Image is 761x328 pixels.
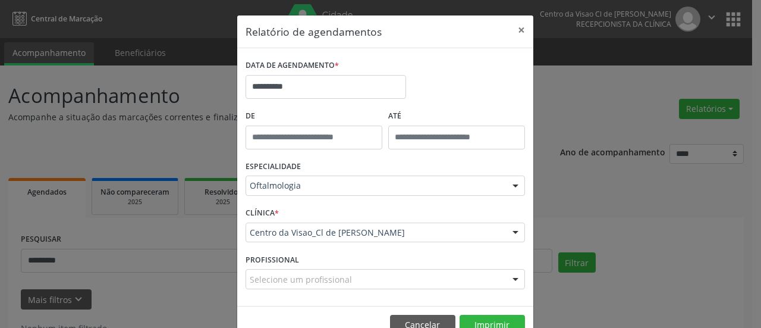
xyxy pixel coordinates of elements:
span: Selecione um profissional [250,273,352,286]
label: De [246,107,382,126]
label: ESPECIALIDADE [246,158,301,176]
button: Close [510,15,533,45]
span: Oftalmologia [250,180,501,192]
label: DATA DE AGENDAMENTO [246,57,339,75]
label: ATÉ [388,107,525,126]
label: CLÍNICA [246,204,279,223]
label: PROFISSIONAL [246,251,299,269]
span: Centro da Visao_Cl de [PERSON_NAME] [250,227,501,239]
h5: Relatório de agendamentos [246,24,382,39]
